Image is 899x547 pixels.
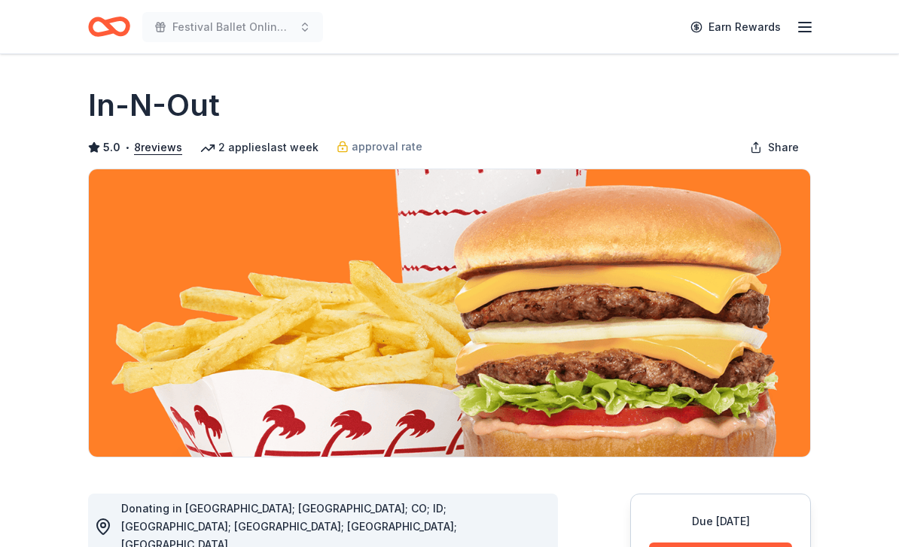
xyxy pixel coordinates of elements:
span: • [125,141,130,153]
button: Festival Ballet Online Auction [142,12,323,42]
span: approval rate [352,138,422,156]
span: Festival Ballet Online Auction [172,18,293,36]
div: Due [DATE] [649,512,792,530]
span: Share [768,138,799,157]
a: Earn Rewards [681,14,790,41]
div: 2 applies last week [200,138,318,157]
button: Share [738,132,811,163]
a: approval rate [337,138,422,156]
a: Home [88,9,130,44]
button: 8reviews [134,138,182,157]
img: Image for In-N-Out [89,169,810,457]
h1: In-N-Out [88,84,220,126]
span: 5.0 [103,138,120,157]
